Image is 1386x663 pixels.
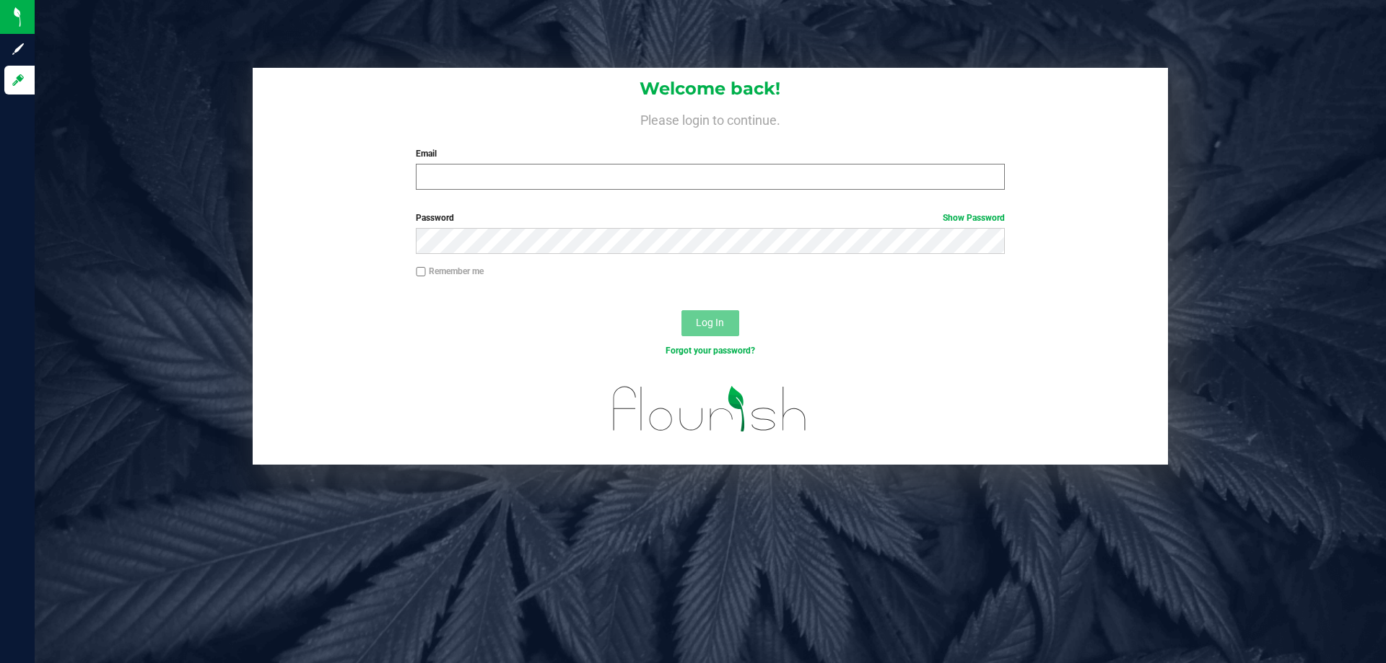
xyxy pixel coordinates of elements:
[416,213,454,223] span: Password
[253,79,1168,98] h1: Welcome back!
[666,346,755,356] a: Forgot your password?
[416,147,1004,160] label: Email
[596,372,824,446] img: flourish_logo.svg
[416,265,484,278] label: Remember me
[681,310,739,336] button: Log In
[416,267,426,277] input: Remember me
[696,317,724,328] span: Log In
[253,110,1168,127] h4: Please login to continue.
[943,213,1005,223] a: Show Password
[11,42,25,56] inline-svg: Sign up
[11,73,25,87] inline-svg: Log in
